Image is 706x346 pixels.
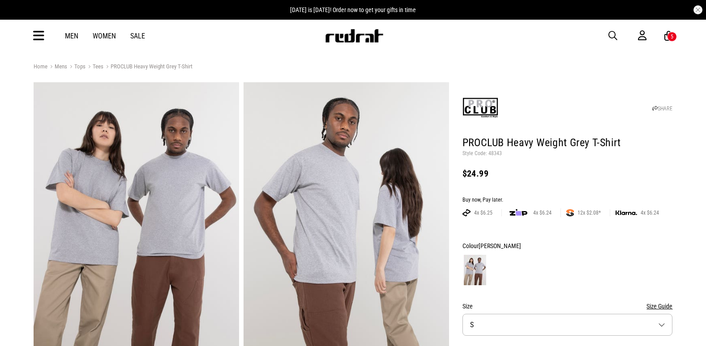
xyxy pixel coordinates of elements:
span: 4x $6.24 [530,209,555,216]
img: Heather Grey [464,255,486,285]
a: 5 [664,31,673,41]
a: Women [93,32,116,40]
div: 5 [671,34,673,40]
div: Buy now, Pay later. [462,197,673,204]
a: PROCLUB Heavy Weight Grey T-Shirt [103,63,193,72]
img: AFTERPAY [462,209,471,216]
p: Style Code: 48343 [462,150,673,157]
a: Tops [67,63,86,72]
img: zip [509,208,527,217]
span: 4x $6.24 [637,209,663,216]
img: Redrat logo [325,29,384,42]
a: Men [65,32,78,40]
button: Size Guide [646,301,672,312]
a: Home [34,63,47,70]
span: 4x $6.25 [471,209,496,216]
span: [DATE] is [DATE]! Order now to get your gifts in time [290,6,416,13]
span: 12x $2.08* [574,209,604,216]
h1: PROCLUB Heavy Weight Grey T-Shirt [462,136,673,150]
img: SPLITPAY [566,209,574,216]
a: SHARE [652,105,672,112]
img: KLARNA [616,211,637,215]
img: ProClub [462,90,498,126]
div: Colour [462,241,673,251]
div: $24.99 [462,168,673,179]
span: [PERSON_NAME] [479,242,521,249]
div: Size [462,301,673,312]
a: Sale [130,32,145,40]
span: S [470,321,474,329]
button: S [462,314,673,336]
a: Mens [47,63,67,72]
a: Tees [86,63,103,72]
